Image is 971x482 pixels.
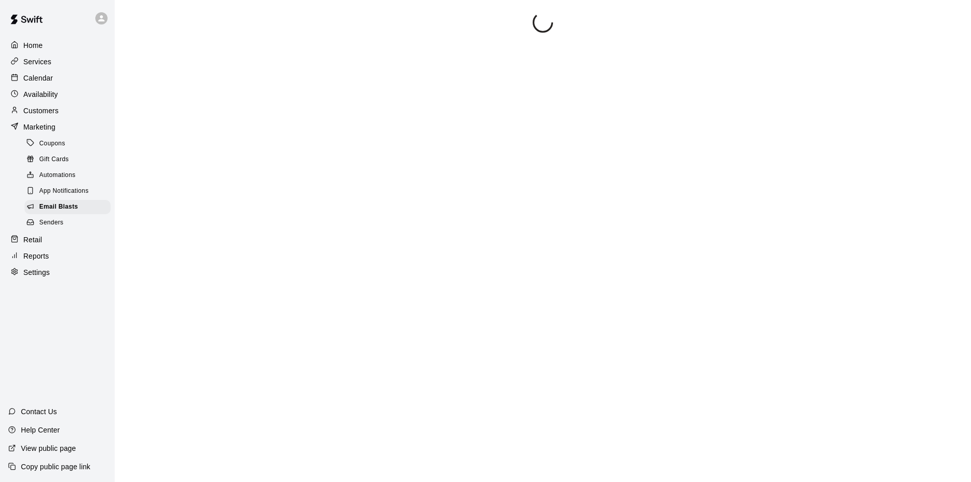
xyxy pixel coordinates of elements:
[8,232,107,247] a: Retail
[23,251,49,261] p: Reports
[24,199,115,215] a: Email Blasts
[8,38,107,53] a: Home
[8,54,107,69] a: Services
[23,73,53,83] p: Calendar
[8,265,107,280] a: Settings
[24,184,111,198] div: App Notifications
[23,106,59,116] p: Customers
[21,443,76,453] p: View public page
[24,136,115,151] a: Coupons
[8,119,107,135] a: Marketing
[24,153,111,167] div: Gift Cards
[39,218,64,228] span: Senders
[39,170,75,181] span: Automations
[21,462,90,472] p: Copy public page link
[24,216,111,230] div: Senders
[8,248,107,264] a: Reports
[8,87,107,102] a: Availability
[23,89,58,99] p: Availability
[21,407,57,417] p: Contact Us
[23,57,51,67] p: Services
[23,122,56,132] p: Marketing
[24,200,111,214] div: Email Blasts
[23,235,42,245] p: Retail
[39,202,78,212] span: Email Blasts
[39,139,65,149] span: Coupons
[23,267,50,277] p: Settings
[39,186,89,196] span: App Notifications
[8,70,107,86] a: Calendar
[24,168,111,183] div: Automations
[39,155,69,165] span: Gift Cards
[24,184,115,199] a: App Notifications
[24,215,115,231] a: Senders
[24,168,115,184] a: Automations
[23,40,43,50] p: Home
[8,103,107,118] a: Customers
[24,151,115,167] a: Gift Cards
[24,137,111,151] div: Coupons
[21,425,60,435] p: Help Center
